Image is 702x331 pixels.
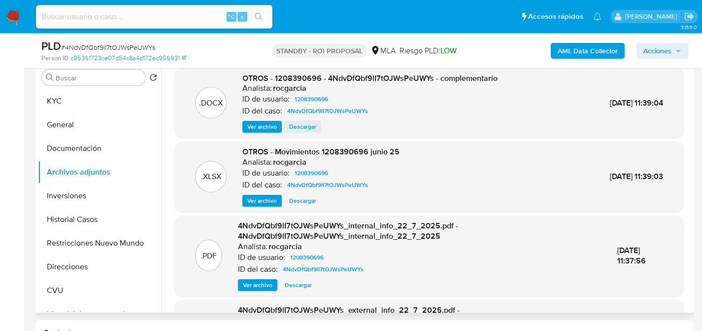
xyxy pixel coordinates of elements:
[681,23,697,31] span: 3.159.0
[286,252,328,263] a: 1208390696
[291,93,332,105] a: 1208390696
[684,11,695,22] a: Salir
[38,255,161,279] button: Direcciones
[56,74,141,82] input: Buscar
[610,97,663,109] span: [DATE] 11:39:04
[238,242,267,252] p: Analista:
[272,44,367,58] p: STANDBY - ROI PROPOSAL
[291,167,332,179] a: 1208390696
[242,106,282,116] p: ID del caso:
[284,195,321,207] button: Descargar
[558,43,618,59] b: AML Data Collector
[242,73,498,84] span: OTROS - 1208390696 - 4NdvDfQbf9lI7tOJWsPeUWYs - complementario
[238,304,460,327] span: 4NdvDfQbf9lI7tOJWsPeUWYs_external_info_22_7_2025.pdf - 4NdvDfQbf9lI7tOJWsPeUWYs_external_info_22_...
[38,137,161,160] button: Documentación
[273,83,306,93] h6: rocgarcia
[643,43,671,59] span: Acciones
[295,93,328,105] span: 1208390696
[247,122,277,132] span: Ver archivo
[201,251,217,261] p: .PDF
[370,45,396,56] div: MLA
[38,208,161,231] button: Historial Casos
[290,252,324,263] span: 1208390696
[242,168,290,178] p: ID de usuario:
[551,43,625,59] button: AML Data Collector
[295,167,328,179] span: 1208390696
[617,245,646,267] span: [DATE] 11:37:56
[283,105,372,117] a: 4NdvDfQbf9lI7tOJWsPeUWYs
[242,121,282,133] button: Ver archivo
[284,121,321,133] button: Descargar
[289,196,316,206] span: Descargar
[440,45,457,56] span: LOW
[287,105,368,117] span: 4NdvDfQbf9lI7tOJWsPeUWYs
[238,279,277,291] button: Ver archivo
[283,263,364,275] span: 4NdvDfQbf9lI7tOJWsPeUWYs
[248,10,268,24] button: search-icon
[279,263,368,275] a: 4NdvDfQbf9lI7tOJWsPeUWYs
[242,157,272,167] p: Analista:
[593,12,602,21] a: Notificaciones
[242,195,282,207] button: Ver archivo
[241,12,244,21] span: s
[400,45,457,56] span: Riesgo PLD:
[238,220,458,242] span: 4NdvDfQbf9lI7tOJWsPeUWYs_internal_info_22_7_2025.pdf - 4NdvDfQbf9lI7tOJWsPeUWYs_internal_info_22_...
[38,279,161,302] button: CVU
[610,171,663,182] span: [DATE] 11:39:03
[36,10,272,23] input: Buscar usuario o caso...
[41,38,61,54] b: PLD
[268,242,302,252] h6: rocgarcia
[46,74,54,81] button: Buscar
[280,279,317,291] button: Descargar
[61,42,155,52] span: # 4NdvDfQbf9lI7tOJWsPeUWYs
[38,184,161,208] button: Inversiones
[38,89,161,113] button: KYC
[38,302,161,326] button: Historial de conversaciones
[242,180,282,190] p: ID del caso:
[528,11,583,22] span: Accesos rápidos
[273,157,306,167] h6: rocgarcia
[201,171,221,182] p: .XLSX
[38,113,161,137] button: General
[242,146,400,157] span: OTROS - Movimientos 1208390696 junio 25
[70,54,186,63] a: c95361723ce07d54c8a4d172ec956931
[38,231,161,255] button: Restricciones Nuevo Mundo
[41,54,68,63] b: Person ID
[238,253,285,262] p: ID de usuario:
[149,74,157,84] button: Volver al orden por defecto
[625,12,681,21] p: facundo.marin@mercadolibre.com
[238,264,278,274] p: ID del caso:
[289,122,316,132] span: Descargar
[228,12,235,21] span: ⌥
[199,98,223,109] p: .DOCX
[243,280,272,290] span: Ver archivo
[287,179,368,191] span: 4NdvDfQbf9lI7tOJWsPeUWYs
[242,83,272,93] p: Analista:
[285,280,312,290] span: Descargar
[242,94,290,104] p: ID de usuario:
[247,196,277,206] span: Ver archivo
[636,43,688,59] button: Acciones
[38,160,161,184] button: Archivos adjuntos
[283,179,372,191] a: 4NdvDfQbf9lI7tOJWsPeUWYs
